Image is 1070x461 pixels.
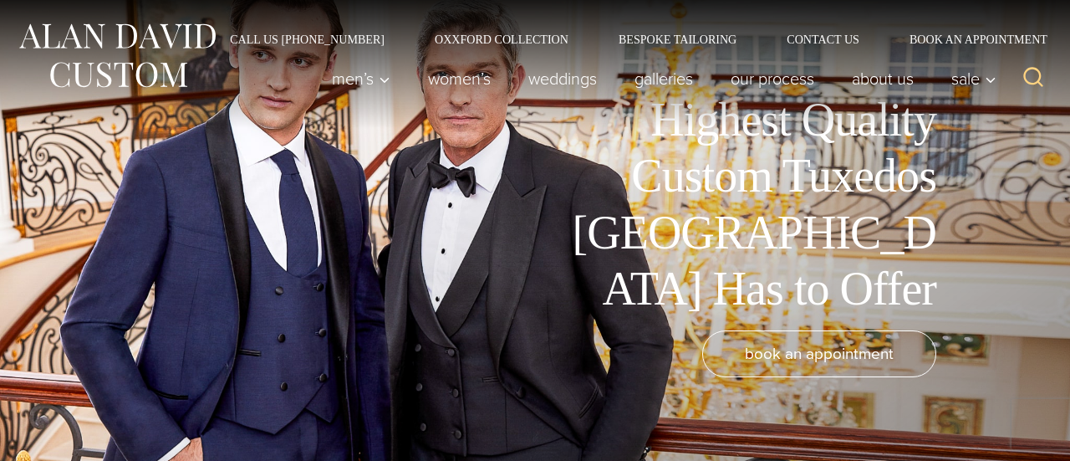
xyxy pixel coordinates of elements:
[702,330,936,377] a: book an appointment
[594,33,762,45] a: Bespoke Tailoring
[833,62,933,95] a: About Us
[205,33,1053,45] nav: Secondary Navigation
[205,33,410,45] a: Call Us [PHONE_NUMBER]
[17,18,217,93] img: Alan David Custom
[410,33,594,45] a: Oxxford Collection
[712,62,833,95] a: Our Process
[560,92,936,317] h1: Highest Quality Custom Tuxedos [GEOGRAPHIC_DATA] Has to Offer
[951,70,996,87] span: Sale
[616,62,712,95] a: Galleries
[410,62,510,95] a: Women’s
[313,62,1006,95] nav: Primary Navigation
[1013,59,1053,99] button: View Search Form
[745,341,894,366] span: book an appointment
[510,62,616,95] a: weddings
[762,33,884,45] a: Contact Us
[332,70,390,87] span: Men’s
[884,33,1053,45] a: Book an Appointment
